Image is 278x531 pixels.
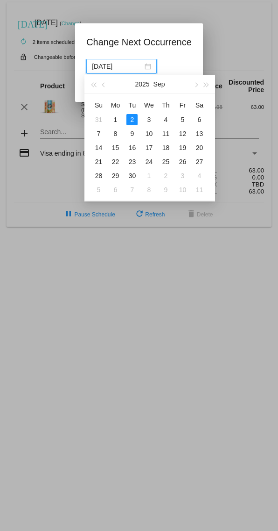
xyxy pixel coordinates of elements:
td: 10/8/2025 [140,183,157,197]
td: 9/26/2025 [174,155,191,169]
div: 13 [194,128,205,139]
td: 9/29/2025 [107,169,124,183]
td: 9/2/2025 [124,113,140,127]
button: Sep [153,75,165,93]
td: 9/3/2025 [140,113,157,127]
td: 9/6/2025 [191,113,208,127]
td: 9/28/2025 [90,169,107,183]
div: 28 [93,170,104,181]
td: 10/5/2025 [90,183,107,197]
div: 7 [93,128,104,139]
div: 24 [143,156,154,167]
div: 3 [177,170,188,181]
div: 26 [177,156,188,167]
div: 8 [143,184,154,195]
div: 22 [110,156,121,167]
div: 20 [194,142,205,153]
td: 9/16/2025 [124,141,140,155]
h1: Change Next Occurrence [86,35,192,50]
td: 10/7/2025 [124,183,140,197]
td: 9/4/2025 [157,113,174,127]
td: 9/15/2025 [107,141,124,155]
button: Next month (PageDown) [191,75,201,93]
td: 9/12/2025 [174,127,191,141]
td: 10/10/2025 [174,183,191,197]
div: 15 [110,142,121,153]
th: Sat [191,98,208,113]
div: 11 [160,128,171,139]
td: 10/6/2025 [107,183,124,197]
td: 9/11/2025 [157,127,174,141]
div: 9 [160,184,171,195]
td: 9/10/2025 [140,127,157,141]
td: 8/31/2025 [90,113,107,127]
div: 16 [126,142,138,153]
div: 31 [93,114,104,125]
td: 10/1/2025 [140,169,157,183]
div: 1 [143,170,154,181]
div: 27 [194,156,205,167]
th: Wed [140,98,157,113]
div: 4 [194,170,205,181]
div: 7 [126,184,138,195]
td: 9/22/2025 [107,155,124,169]
div: 2 [126,114,138,125]
td: 10/2/2025 [157,169,174,183]
td: 9/9/2025 [124,127,140,141]
div: 5 [93,184,104,195]
td: 9/7/2025 [90,127,107,141]
div: 1 [110,114,121,125]
div: 25 [160,156,171,167]
td: 9/30/2025 [124,169,140,183]
div: 11 [194,184,205,195]
td: 9/25/2025 [157,155,174,169]
button: 2025 [135,75,149,93]
div: 19 [177,142,188,153]
th: Sun [90,98,107,113]
th: Mon [107,98,124,113]
div: 6 [110,184,121,195]
td: 9/13/2025 [191,127,208,141]
td: 10/9/2025 [157,183,174,197]
td: 9/18/2025 [157,141,174,155]
div: 21 [93,156,104,167]
div: 10 [177,184,188,195]
div: 3 [143,114,154,125]
div: 6 [194,114,205,125]
td: 9/21/2025 [90,155,107,169]
button: Last year (Control + left) [88,75,98,93]
div: 5 [177,114,188,125]
td: 10/3/2025 [174,169,191,183]
th: Thu [157,98,174,113]
th: Fri [174,98,191,113]
th: Tue [124,98,140,113]
div: 29 [110,170,121,181]
div: 12 [177,128,188,139]
div: 14 [93,142,104,153]
div: 8 [110,128,121,139]
div: 23 [126,156,138,167]
input: Select date [92,61,143,72]
td: 9/8/2025 [107,127,124,141]
td: 10/4/2025 [191,169,208,183]
td: 10/11/2025 [191,183,208,197]
button: Previous month (PageUp) [99,75,109,93]
div: 2 [160,170,171,181]
button: Next year (Control + right) [201,75,211,93]
td: 9/17/2025 [140,141,157,155]
td: 9/19/2025 [174,141,191,155]
td: 9/23/2025 [124,155,140,169]
td: 9/5/2025 [174,113,191,127]
td: 9/24/2025 [140,155,157,169]
div: 10 [143,128,154,139]
div: 9 [126,128,138,139]
div: 18 [160,142,171,153]
td: 9/27/2025 [191,155,208,169]
div: 4 [160,114,171,125]
td: 9/1/2025 [107,113,124,127]
td: 9/14/2025 [90,141,107,155]
td: 9/20/2025 [191,141,208,155]
div: 17 [143,142,154,153]
div: 30 [126,170,138,181]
